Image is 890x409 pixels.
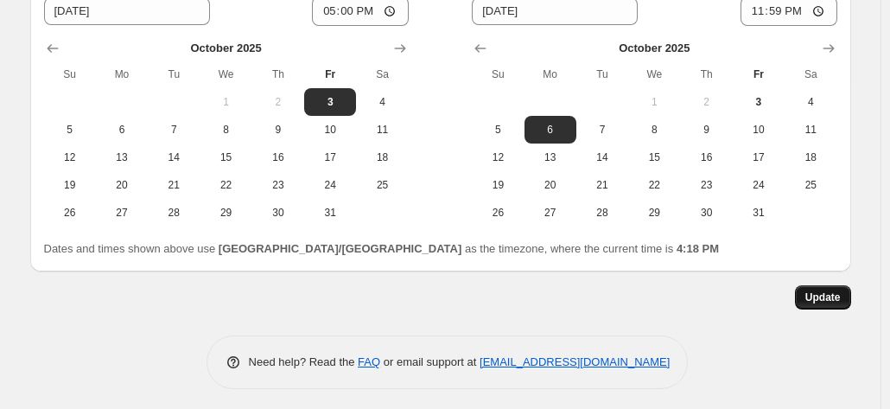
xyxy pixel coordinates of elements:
th: Saturday [356,61,408,88]
button: Tuesday October 28 2025 [576,199,628,227]
th: Monday [524,61,576,88]
span: Tu [583,67,621,81]
button: Wednesday October 1 2025 [628,88,680,116]
span: 6 [103,123,141,137]
button: Saturday October 18 2025 [356,144,408,171]
button: Update [795,285,851,310]
button: Sunday October 12 2025 [472,144,524,171]
button: Tuesday October 14 2025 [148,144,200,171]
button: Friday October 31 2025 [733,199,785,227]
button: Tuesday October 21 2025 [148,171,200,199]
span: 5 [479,123,517,137]
span: 16 [259,150,297,164]
span: 30 [687,206,725,220]
span: 29 [207,206,245,220]
span: 22 [207,178,245,192]
span: 19 [479,178,517,192]
span: 21 [583,178,621,192]
span: 13 [531,150,569,164]
th: Tuesday [148,61,200,88]
button: Monday October 27 2025 [96,199,148,227]
span: 18 [791,150,830,164]
button: Saturday October 25 2025 [356,171,408,199]
span: Tu [155,67,193,81]
button: Saturday October 11 2025 [785,116,836,144]
th: Sunday [44,61,96,88]
a: [EMAIL_ADDRESS][DOMAIN_NAME] [480,355,670,368]
span: 7 [155,123,193,137]
span: Need help? Read the [249,355,359,368]
button: Friday October 17 2025 [733,144,785,171]
span: 28 [155,206,193,220]
button: Tuesday October 7 2025 [576,116,628,144]
button: Tuesday October 7 2025 [148,116,200,144]
span: 19 [51,178,89,192]
button: Sunday October 12 2025 [44,144,96,171]
span: Sa [363,67,401,81]
button: Thursday October 30 2025 [680,199,732,227]
button: Wednesday October 15 2025 [628,144,680,171]
button: Thursday October 23 2025 [680,171,732,199]
span: 8 [635,123,673,137]
button: Show next month, November 2025 [817,36,841,61]
b: [GEOGRAPHIC_DATA]/[GEOGRAPHIC_DATA] [219,242,461,255]
span: 26 [51,206,89,220]
span: 21 [155,178,193,192]
button: Wednesday October 22 2025 [200,171,251,199]
button: Sunday October 5 2025 [472,116,524,144]
span: 18 [363,150,401,164]
span: 16 [687,150,725,164]
span: or email support at [380,355,480,368]
span: 23 [687,178,725,192]
span: 27 [103,206,141,220]
span: 11 [363,123,401,137]
span: 12 [51,150,89,164]
span: 4 [363,95,401,109]
th: Friday [304,61,356,88]
span: Mo [103,67,141,81]
span: 10 [740,123,778,137]
th: Friday [733,61,785,88]
th: Monday [96,61,148,88]
button: Monday October 20 2025 [96,171,148,199]
button: Sunday October 5 2025 [44,116,96,144]
button: Friday October 24 2025 [304,171,356,199]
span: Su [479,67,517,81]
th: Thursday [680,61,732,88]
span: 28 [583,206,621,220]
button: Monday October 6 2025 [96,116,148,144]
span: 15 [207,150,245,164]
button: Saturday October 18 2025 [785,144,836,171]
span: 22 [635,178,673,192]
button: Tuesday October 28 2025 [148,199,200,227]
span: 25 [791,178,830,192]
span: 17 [740,150,778,164]
button: Sunday October 26 2025 [472,199,524,227]
span: 14 [155,150,193,164]
th: Sunday [472,61,524,88]
button: Wednesday October 22 2025 [628,171,680,199]
button: Wednesday October 29 2025 [200,199,251,227]
button: Thursday October 2 2025 [252,88,304,116]
button: Friday October 17 2025 [304,144,356,171]
button: Wednesday October 8 2025 [200,116,251,144]
span: 24 [740,178,778,192]
span: Fr [311,67,349,81]
span: Sa [791,67,830,81]
button: Show previous month, September 2025 [41,36,65,61]
button: Sunday October 26 2025 [44,199,96,227]
span: 15 [635,150,673,164]
a: FAQ [358,355,380,368]
span: 2 [259,95,297,109]
span: 17 [311,150,349,164]
th: Wednesday [628,61,680,88]
span: 1 [635,95,673,109]
span: 23 [259,178,297,192]
span: Mo [531,67,569,81]
th: Tuesday [576,61,628,88]
button: Thursday October 2 2025 [680,88,732,116]
span: Update [805,291,841,304]
button: Monday October 27 2025 [524,199,576,227]
span: 5 [51,123,89,137]
button: Today Friday October 3 2025 [304,88,356,116]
